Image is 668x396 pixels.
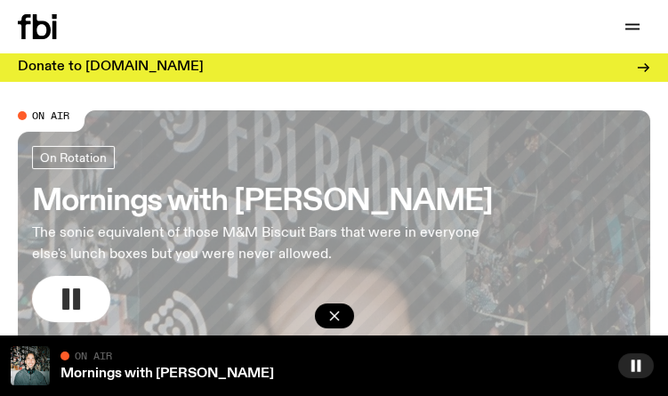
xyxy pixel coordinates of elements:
[11,346,50,385] img: Radio presenter Ben Hansen sits in front of a wall of photos and an fbi radio sign. Film photo. B...
[75,350,112,361] span: On Air
[32,222,487,265] p: The sonic equivalent of those M&M Biscuit Bars that were in everyone else's lunch boxes but you w...
[60,367,274,381] a: Mornings with [PERSON_NAME]
[18,61,204,74] h3: Donate to [DOMAIN_NAME]
[32,109,69,121] span: On Air
[32,146,493,322] a: Mornings with [PERSON_NAME]The sonic equivalent of those M&M Biscuit Bars that were in everyone e...
[40,150,107,164] span: On Rotation
[32,146,115,169] a: On Rotation
[32,187,493,215] h3: Mornings with [PERSON_NAME]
